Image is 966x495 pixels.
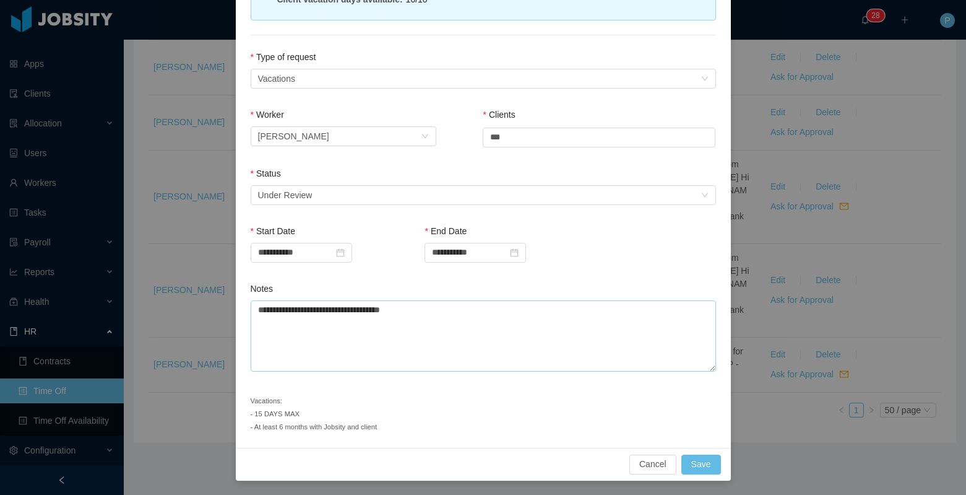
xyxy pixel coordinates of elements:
[251,226,295,236] label: Start Date
[258,69,295,88] div: Vacations
[681,455,721,475] button: Save
[510,248,519,257] i: icon: calendar
[251,397,377,431] small: Vacations: - 15 DAYS MAX - At least 6 months with Jobsity and client
[258,186,313,204] div: Under Review
[258,127,329,146] div: Gaston Cocce
[425,226,467,236] label: End Date
[483,110,515,120] label: Clients
[251,300,716,372] textarea: Notes
[251,284,274,294] label: Notes
[251,110,284,120] label: Worker
[336,248,345,257] i: icon: calendar
[629,455,676,475] button: Cancel
[251,52,316,62] label: Type of request
[251,169,281,178] label: Status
